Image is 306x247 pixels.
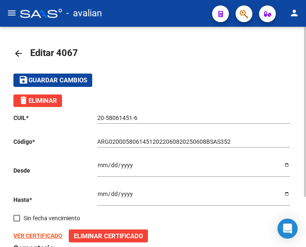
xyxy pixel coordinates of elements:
[13,48,23,59] mat-icon: arrow_back
[18,95,29,105] mat-icon: delete
[18,75,29,85] mat-icon: save
[29,77,87,84] span: Guardar cambios
[69,229,148,242] button: Eliminar Certificado
[7,8,17,18] mat-icon: menu
[289,8,299,18] mat-icon: person
[13,94,62,107] button: Eliminar
[13,113,97,122] p: CUIL
[74,232,143,240] span: Eliminar Certificado
[13,232,62,239] a: VER CERTIFICADO
[30,48,78,58] span: Editar 4067
[277,219,298,239] div: Open Intercom Messenger
[13,74,92,87] button: Guardar cambios
[13,166,97,175] p: Desde
[66,4,102,23] span: - avalian
[18,97,57,104] span: Eliminar
[23,213,80,223] span: Sin fecha vencimiento
[13,195,97,204] p: Hasta
[13,137,97,146] p: Código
